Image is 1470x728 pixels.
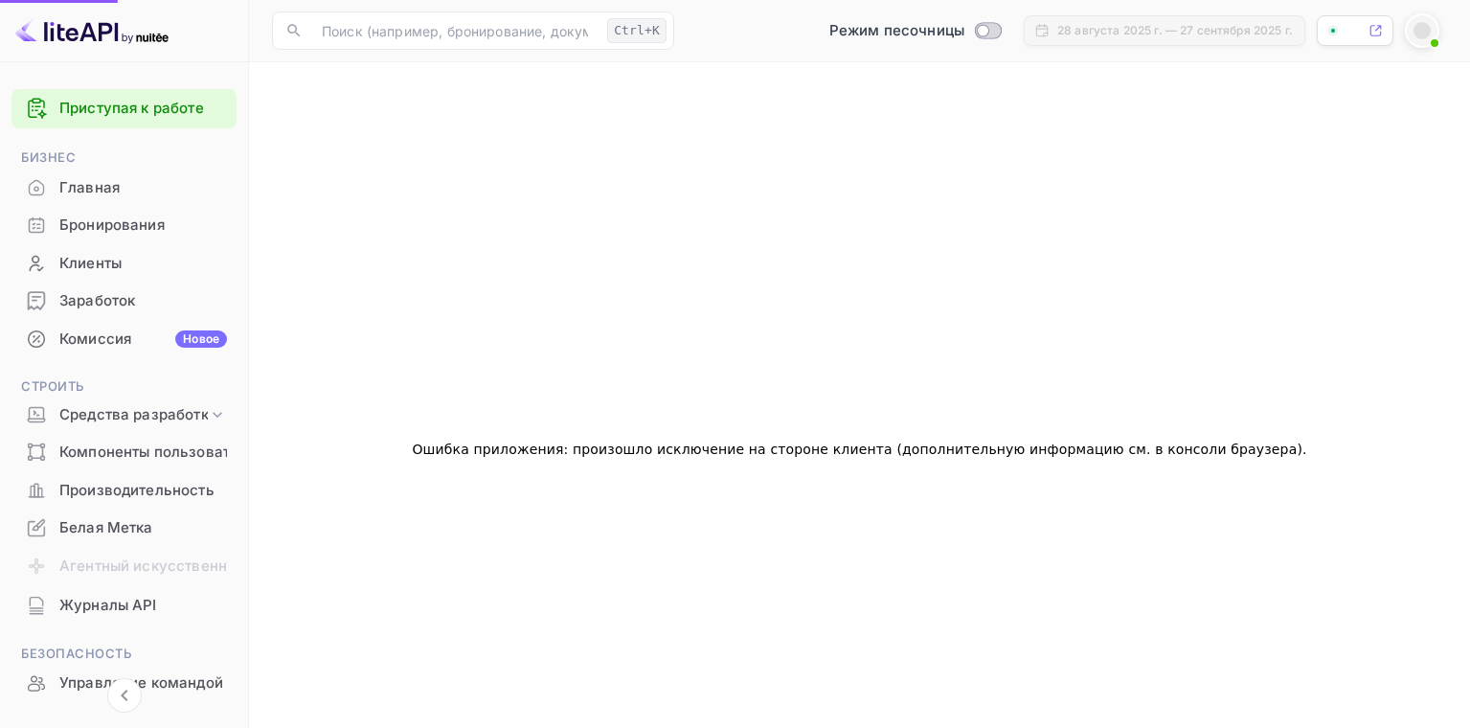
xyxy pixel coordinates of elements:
ya-tr-span: Ctrl+K [614,23,660,37]
button: Свернуть навигацию [107,678,142,713]
a: Производительность [11,472,237,508]
img: Логотип LiteAPI [15,15,169,46]
ya-tr-span: Режим песочницы [829,21,964,39]
ya-tr-span: Ошибка приложения: произошло исключение на стороне клиента (дополнительную информацию см. в консо... [412,442,1302,457]
div: Переключиться в производственный режим [822,20,1008,42]
a: Журналы API [11,587,237,623]
div: Управление командой [11,665,237,702]
a: КомиссияНовое [11,321,237,356]
a: Приступая к работе [59,98,227,120]
a: Клиенты [11,245,237,281]
ya-tr-span: Управление командой [59,672,223,694]
ya-tr-span: Бронирования [59,215,165,237]
a: Управление командой [11,665,237,700]
a: Белая Метка [11,510,237,545]
a: Заработок [11,283,237,318]
ya-tr-span: . [1302,442,1307,457]
div: Приступая к работе [11,89,237,128]
ya-tr-span: Главная [59,177,120,199]
ya-tr-span: Заработок [59,290,135,312]
ya-tr-span: Бизнес [21,149,76,165]
div: Клиенты [11,245,237,283]
div: Бронирования [11,207,237,244]
a: Бронирования [11,207,237,242]
ya-tr-span: Компоненты пользовательского интерфейса [59,442,389,464]
a: Главная [11,170,237,205]
div: Производительность [11,472,237,510]
div: Заработок [11,283,237,320]
ya-tr-span: Комиссия [59,329,131,351]
ya-tr-span: Производительность [59,480,215,502]
ya-tr-span: Журналы API [59,595,157,617]
a: Компоненты пользовательского интерфейса [11,434,237,469]
ya-tr-span: Приступая к работе [59,99,204,117]
div: Белая Метка [11,510,237,547]
input: Поиск (например, бронирование, документация) [310,11,599,50]
ya-tr-span: Безопасность [21,646,131,661]
ya-tr-span: Строить [21,378,84,394]
ya-tr-span: Средства разработки [59,404,217,426]
ya-tr-span: Белая Метка [59,517,153,539]
ya-tr-span: Новое [183,331,219,346]
ya-tr-span: 28 августа 2025 г. — 27 сентября 2025 г. [1057,23,1293,37]
div: Средства разработки [11,398,237,432]
div: Компоненты пользовательского интерфейса [11,434,237,471]
ya-tr-span: Клиенты [59,253,122,275]
div: КомиссияНовое [11,321,237,358]
div: Главная [11,170,237,207]
div: Журналы API [11,587,237,625]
